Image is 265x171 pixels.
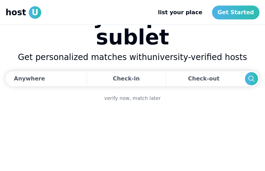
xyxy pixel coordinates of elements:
[6,7,26,18] span: host
[14,75,45,83] div: Anywhere
[245,72,258,85] button: Search
[104,95,161,102] a: verify now, match later
[6,6,41,19] a: hostU
[6,52,259,63] h2: Get personalized matches with university-verified hosts
[6,71,85,86] button: Anywhere
[152,6,259,19] nav: Main
[29,6,41,19] span: U
[188,72,222,86] div: Check-out
[6,6,259,48] h1: Find your perfect sublet
[212,6,259,19] a: Get Started
[6,71,259,86] div: Dates trigger
[152,6,208,19] a: list your place
[113,72,140,86] div: Check-in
